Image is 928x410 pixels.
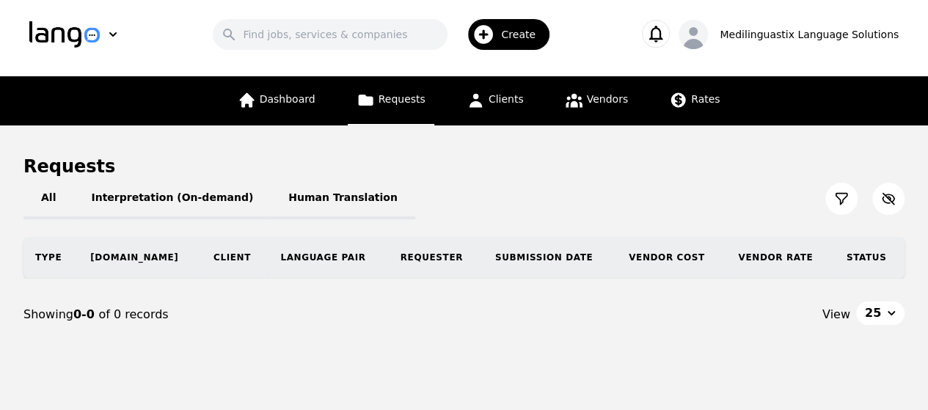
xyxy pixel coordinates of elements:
a: Dashboard [229,76,324,125]
button: Customize Column View [872,183,905,215]
div: Medilinguastix Language Solutions [720,27,899,42]
button: All [23,178,73,219]
span: 0-0 [73,307,98,321]
button: 25 [856,301,905,325]
div: Showing of 0 records [23,306,464,323]
span: Vendors [587,93,628,105]
button: Interpretation (On-demand) [73,178,271,219]
th: Submission Date [483,237,617,278]
th: Client [202,237,268,278]
th: Requester [389,237,483,278]
span: Create [501,27,546,42]
button: Create [447,13,558,56]
img: Logo [29,21,100,48]
span: Rates [691,93,720,105]
th: Type [23,237,78,278]
h1: Requests [23,155,115,178]
button: Medilinguastix Language Solutions [679,20,899,49]
a: Vendors [556,76,637,125]
th: Vendor Rate [726,237,834,278]
th: [DOMAIN_NAME] [78,237,202,278]
nav: Page navigation [23,279,905,351]
a: Rates [660,76,728,125]
button: Human Translation [271,178,415,219]
span: View [822,306,850,323]
th: Language Pair [268,237,388,278]
span: 25 [865,304,881,322]
th: Status [835,237,905,278]
a: Requests [348,76,434,125]
a: Clients [458,76,533,125]
th: Vendor Cost [617,237,726,278]
span: Clients [489,93,524,105]
input: Find jobs, services & companies [213,19,447,50]
button: Filter [825,183,858,215]
span: Requests [379,93,425,105]
span: Dashboard [260,93,315,105]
